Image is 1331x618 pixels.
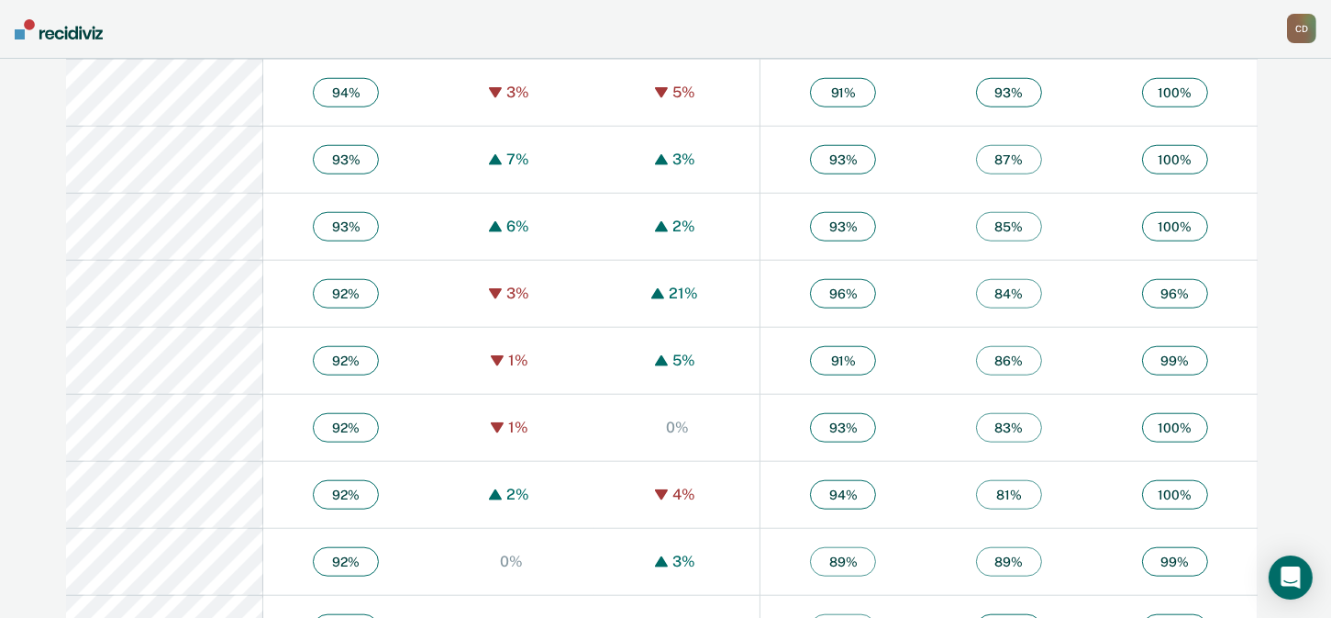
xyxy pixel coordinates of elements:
[1269,556,1313,600] div: Open Intercom Messenger
[15,19,103,39] img: Recidiviz
[810,78,876,107] span: 91 %
[810,480,876,510] span: 94 %
[502,285,534,302] div: 3%
[313,346,379,376] span: 92 %
[502,84,534,101] div: 3%
[313,547,379,577] span: 92 %
[313,145,379,174] span: 93 %
[313,279,379,309] span: 92 %
[976,413,1042,443] span: 83 %
[313,78,379,107] span: 94 %
[313,480,379,510] span: 92 %
[1142,212,1208,242] span: 100 %
[1142,547,1208,577] span: 99 %
[976,346,1042,376] span: 86 %
[976,480,1042,510] span: 81 %
[668,352,700,369] div: 5%
[668,553,700,570] div: 3%
[1142,145,1208,174] span: 100 %
[502,486,534,503] div: 2%
[661,419,693,436] div: 0%
[810,212,876,242] span: 93 %
[976,78,1042,107] span: 93 %
[1287,14,1316,43] div: C D
[1142,480,1208,510] span: 100 %
[810,279,876,309] span: 96 %
[1142,346,1208,376] span: 99 %
[810,413,876,443] span: 93 %
[976,145,1042,174] span: 87 %
[1287,14,1316,43] button: CD
[664,285,703,302] div: 21%
[810,145,876,174] span: 93 %
[668,218,700,235] div: 2%
[1142,413,1208,443] span: 100 %
[502,218,534,235] div: 6%
[504,352,533,369] div: 1%
[1142,78,1208,107] span: 100 %
[810,346,876,376] span: 91 %
[976,547,1042,577] span: 89 %
[976,279,1042,309] span: 84 %
[495,553,527,570] div: 0%
[668,84,700,101] div: 5%
[313,413,379,443] span: 92 %
[1142,279,1208,309] span: 96 %
[668,151,700,168] div: 3%
[810,547,876,577] span: 89 %
[502,151,534,168] div: 7%
[313,212,379,242] span: 93 %
[504,419,533,436] div: 1%
[668,486,700,503] div: 4%
[976,212,1042,242] span: 85 %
